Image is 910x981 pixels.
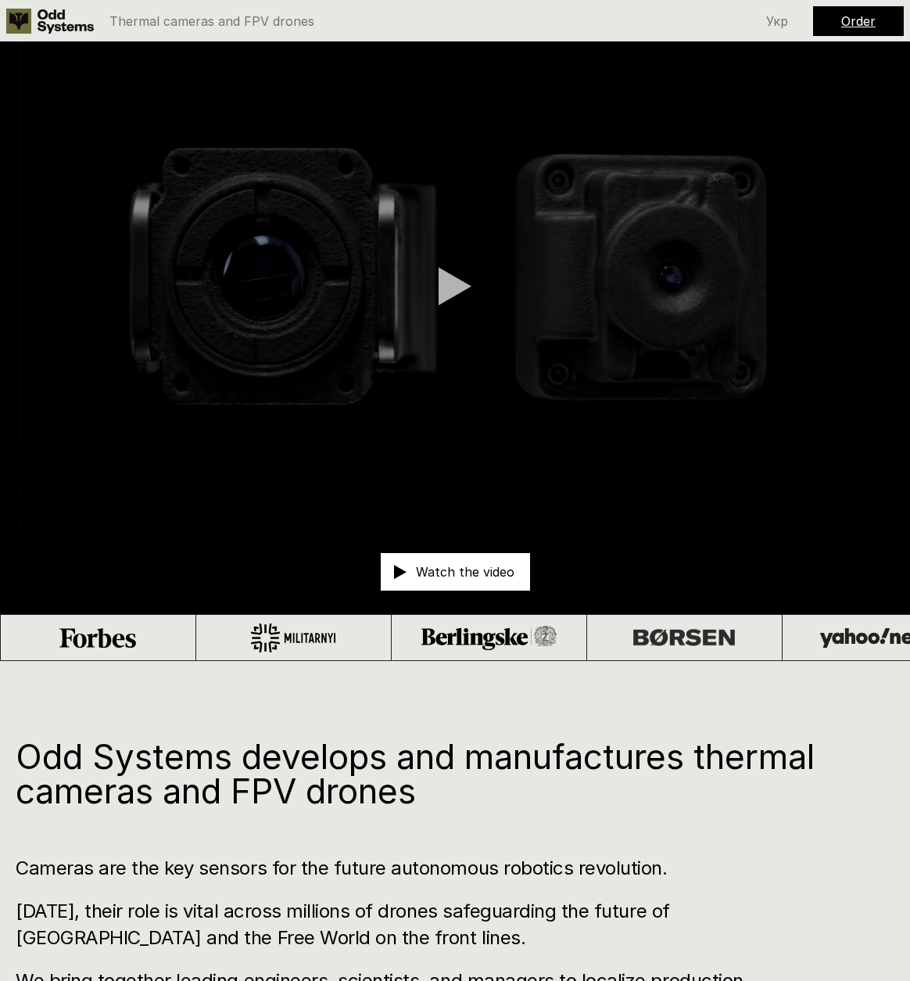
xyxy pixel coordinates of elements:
p: Укр [766,15,788,27]
p: Thermal cameras and FPV drones [109,15,314,27]
a: Order [841,13,876,29]
h1: Odd Systems develops and manufactures thermal cameras and FPV drones [16,739,832,808]
h3: [DATE], their role is vital across millions of drones safeguarding the future of [GEOGRAPHIC_DATA... [16,898,769,950]
p: Watch the video [416,566,514,578]
h3: Cameras are the key sensors for the future autonomous robotics revolution. [16,855,769,882]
